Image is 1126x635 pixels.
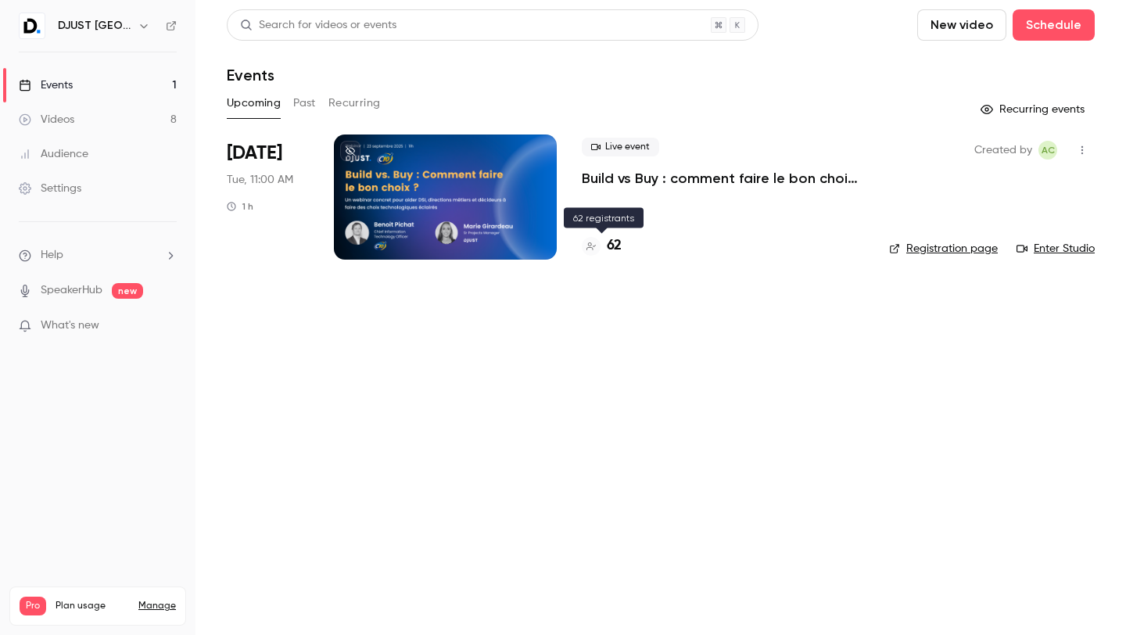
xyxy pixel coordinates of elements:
[607,235,622,257] h4: 62
[20,597,46,615] span: Pro
[582,235,622,257] a: 62
[58,18,131,34] h6: DJUST [GEOGRAPHIC_DATA]
[227,172,293,188] span: Tue, 11:00 AM
[293,91,316,116] button: Past
[582,169,864,188] a: Build vs Buy : comment faire le bon choix ?
[227,91,281,116] button: Upcoming
[227,200,253,213] div: 1 h
[112,283,143,299] span: new
[889,241,998,257] a: Registration page
[240,17,396,34] div: Search for videos or events
[1017,241,1095,257] a: Enter Studio
[974,141,1032,160] span: Created by
[138,600,176,612] a: Manage
[227,66,274,84] h1: Events
[41,247,63,264] span: Help
[1042,141,1055,160] span: AC
[19,77,73,93] div: Events
[328,91,381,116] button: Recurring
[227,141,282,166] span: [DATE]
[19,181,81,196] div: Settings
[227,135,309,260] div: Sep 23 Tue, 11:00 AM (Europe/Paris)
[917,9,1006,41] button: New video
[19,247,177,264] li: help-dropdown-opener
[582,138,659,156] span: Live event
[158,319,177,333] iframe: Noticeable Trigger
[41,282,102,299] a: SpeakerHub
[1013,9,1095,41] button: Schedule
[56,600,129,612] span: Plan usage
[1038,141,1057,160] span: Aubéry Chauvin
[20,13,45,38] img: DJUST France
[19,146,88,162] div: Audience
[974,97,1095,122] button: Recurring events
[19,112,74,127] div: Videos
[41,317,99,334] span: What's new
